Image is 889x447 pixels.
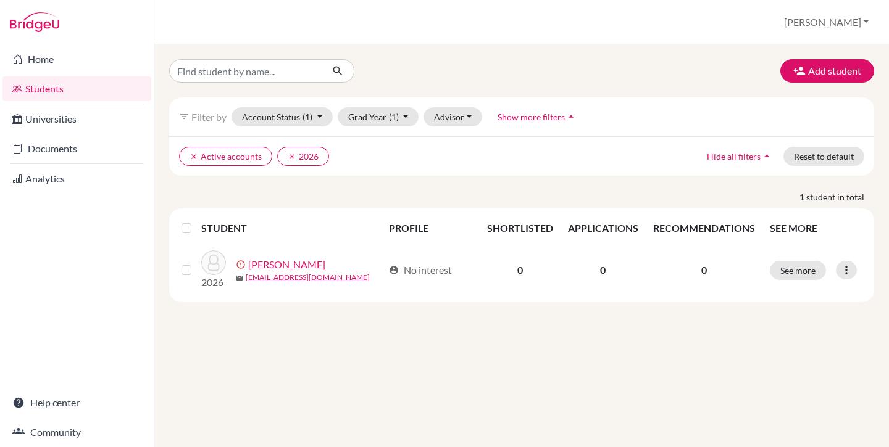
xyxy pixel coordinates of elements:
[487,107,588,126] button: Show more filtersarrow_drop_up
[201,213,382,243] th: STUDENT
[232,107,333,126] button: Account Status(1)
[561,213,646,243] th: APPLICATIONS
[382,213,480,243] th: PROFILE
[246,272,370,283] a: [EMAIL_ADDRESS][DOMAIN_NAME]
[288,152,296,161] i: clear
[2,166,151,191] a: Analytics
[2,420,151,445] a: Community
[179,112,189,121] i: filter_list
[498,112,565,122] span: Show more filters
[778,10,874,34] button: [PERSON_NAME]
[646,213,762,243] th: RECOMMENDATIONS
[190,152,198,161] i: clear
[480,243,561,297] td: 0
[565,110,577,123] i: arrow_drop_up
[761,150,773,162] i: arrow_drop_up
[248,257,325,272] a: [PERSON_NAME]
[303,112,312,122] span: (1)
[653,263,755,277] p: 0
[2,390,151,415] a: Help center
[389,265,399,275] span: account_circle
[696,147,783,166] button: Hide all filtersarrow_drop_up
[707,151,761,162] span: Hide all filters
[783,147,864,166] button: Reset to default
[389,263,452,277] div: No interest
[277,147,329,166] button: clear2026
[10,12,59,32] img: Bridge-U
[338,107,419,126] button: Grad Year(1)
[780,59,874,83] button: Add student
[806,191,874,203] span: student in total
[561,243,646,297] td: 0
[799,191,806,203] strong: 1
[770,261,826,280] button: See more
[2,47,151,72] a: Home
[2,107,151,131] a: Universities
[762,213,869,243] th: SEE MORE
[169,59,322,83] input: Find student by name...
[424,107,482,126] button: Advisor
[191,111,227,123] span: Filter by
[389,112,399,122] span: (1)
[2,76,151,101] a: Students
[2,136,151,161] a: Documents
[201,250,226,275] img: Waheed, Ayesha
[201,275,226,290] p: 2026
[236,260,248,269] span: error_outline
[480,213,561,243] th: SHORTLISTED
[236,274,243,282] span: mail
[179,147,272,166] button: clearActive accounts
